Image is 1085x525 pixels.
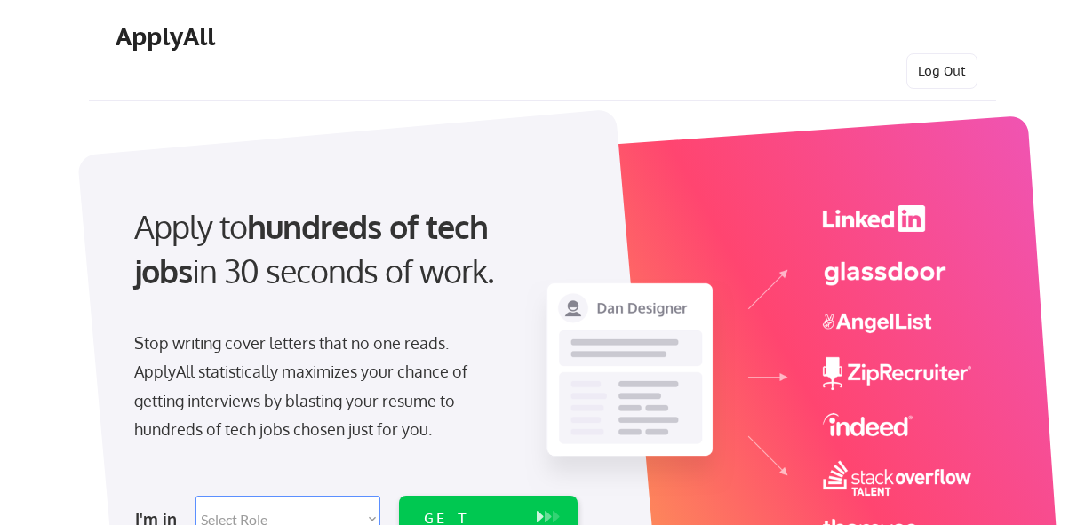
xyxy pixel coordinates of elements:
div: ApplyAll [116,21,220,52]
div: Stop writing cover letters that no one reads. ApplyAll statistically maximizes your chance of get... [134,329,499,444]
button: Log Out [906,53,977,89]
div: Apply to in 30 seconds of work. [134,204,570,294]
strong: hundreds of tech jobs [134,206,496,290]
